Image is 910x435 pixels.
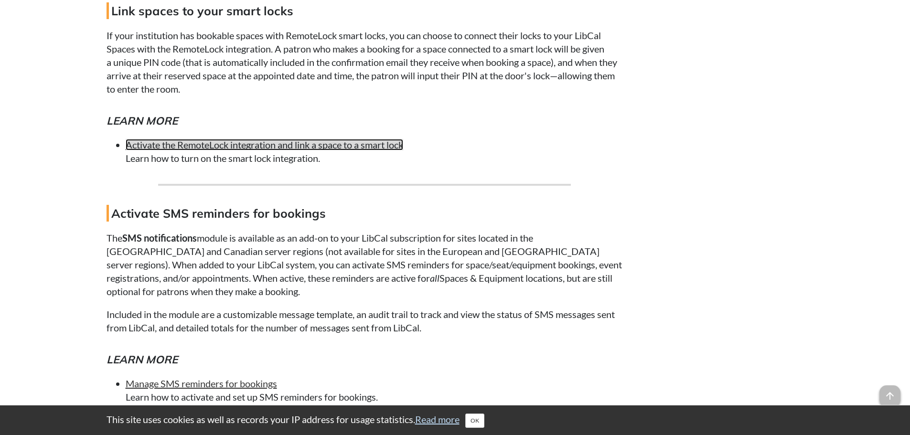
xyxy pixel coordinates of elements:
[126,138,622,165] li: Learn how to turn on the smart lock integration.
[126,378,277,389] a: Manage SMS reminders for bookings
[465,414,484,428] button: Close
[879,386,900,398] a: arrow_upward
[430,272,439,284] em: all
[107,29,622,95] p: If your institution has bookable spaces with RemoteLock smart locks, you can choose to connect th...
[107,352,622,367] h5: Learn more
[107,308,622,334] p: Included in the module are a customizable message template, an audit trail to track and view the ...
[97,413,814,428] div: This site uses cookies as well as records your IP address for usage statistics.
[107,231,622,298] p: The module is available as an add-on to your LibCal subscription for sites located in the [GEOGRA...
[415,414,460,425] a: Read more
[107,205,622,222] h4: Activate SMS reminders for bookings
[126,139,403,150] a: Activate the RemoteLock integration and link a space to a smart lock
[122,232,197,244] strong: SMS notifications
[126,377,622,403] li: Learn how to activate and set up SMS reminders for bookings.
[107,2,622,19] h4: Link spaces to your smart locks
[107,113,622,128] h5: Learn more
[879,385,900,406] span: arrow_upward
